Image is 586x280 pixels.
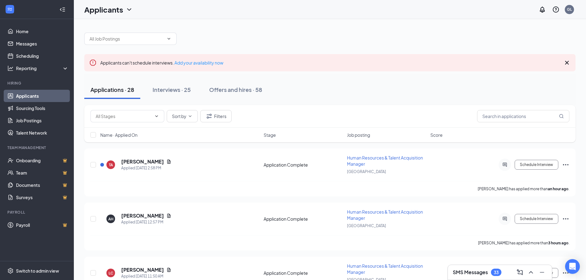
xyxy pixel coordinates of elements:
svg: Document [166,159,171,164]
h5: [PERSON_NAME] [121,212,164,219]
button: Minimize [537,267,547,277]
span: Applicants can't schedule interviews. [100,60,223,65]
svg: ActiveChat [501,162,508,167]
svg: WorkstreamLogo [7,6,13,12]
svg: ChevronDown [154,114,159,119]
svg: QuestionInfo [552,6,560,13]
div: Offers and hires · 58 [209,86,262,93]
svg: ComposeMessage [516,269,524,276]
svg: MagnifyingGlass [559,114,564,119]
a: Job Postings [16,114,69,127]
input: All Job Postings [90,35,164,42]
div: GL [567,7,572,12]
a: Sourcing Tools [16,102,69,114]
h5: [PERSON_NAME] [121,266,164,273]
div: Application Complete [264,162,343,168]
div: Applications · 28 [90,86,134,93]
b: an hour ago [548,187,568,191]
span: Stage [264,132,276,138]
span: Human Resources & Talent Acquisition Manager [347,209,423,221]
p: [PERSON_NAME] has applied more than . [478,240,569,246]
a: TeamCrown [16,167,69,179]
div: Team Management [7,145,67,150]
div: LC [109,270,113,276]
p: [PERSON_NAME] has applied more than . [478,186,569,191]
svg: Cross [563,59,571,66]
a: Talent Network [16,127,69,139]
svg: Ellipses [562,161,569,168]
div: Applied [DATE] 12:57 PM [121,219,171,225]
input: Search in applications [477,110,569,122]
a: Add your availability now [174,60,223,65]
span: Job posting [347,132,370,138]
button: Schedule Interview [515,160,558,170]
button: ChevronUp [526,267,536,277]
div: Open Intercom Messenger [565,259,580,274]
svg: ChevronDown [126,6,133,13]
h3: SMS Messages [453,269,488,276]
svg: Collapse [59,6,66,13]
div: Application Complete [264,216,343,222]
svg: ActiveChat [501,216,508,221]
svg: Notifications [539,6,546,13]
a: Home [16,25,69,37]
div: 33 [494,270,499,275]
svg: ChevronDown [166,36,171,41]
a: Messages [16,37,69,50]
span: Score [430,132,443,138]
button: ComposeMessage [515,267,525,277]
div: Applied [DATE] 2:58 PM [121,165,171,171]
span: Name · Applied On [100,132,138,138]
button: Schedule Interview [515,214,558,224]
span: [GEOGRAPHIC_DATA] [347,169,386,174]
div: TA [109,162,113,168]
a: SurveysCrown [16,191,69,203]
span: Human Resources & Talent Acquisition Manager [347,263,423,275]
div: Applied [DATE] 11:50 AM [121,273,171,279]
svg: Minimize [538,269,546,276]
div: Switch to admin view [16,268,59,274]
div: Application Complete [264,270,343,276]
svg: Error [89,59,97,66]
svg: Filter [205,112,213,120]
svg: Analysis [7,65,14,71]
span: Sort by [172,114,186,118]
div: Payroll [7,210,67,215]
svg: Ellipses [562,269,569,277]
button: Sort byChevronDown [167,110,198,122]
b: 3 hours ago [548,241,568,245]
input: All Stages [96,113,152,120]
svg: Document [166,267,171,272]
a: OnboardingCrown [16,154,69,167]
span: Human Resources & Talent Acquisition Manager [347,155,423,167]
svg: ChevronUp [527,269,535,276]
svg: ChevronDown [188,114,193,119]
h5: [PERSON_NAME] [121,158,164,165]
svg: Settings [7,268,14,274]
a: Applicants [16,90,69,102]
button: Filter Filters [200,110,232,122]
div: Reporting [16,65,69,71]
div: Interviews · 25 [153,86,191,93]
svg: Document [166,213,171,218]
div: AH [108,216,114,222]
div: Hiring [7,81,67,86]
h1: Applicants [84,4,123,15]
svg: Ellipses [562,215,569,223]
span: [GEOGRAPHIC_DATA] [347,223,386,228]
a: PayrollCrown [16,219,69,231]
a: Scheduling [16,50,69,62]
a: DocumentsCrown [16,179,69,191]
